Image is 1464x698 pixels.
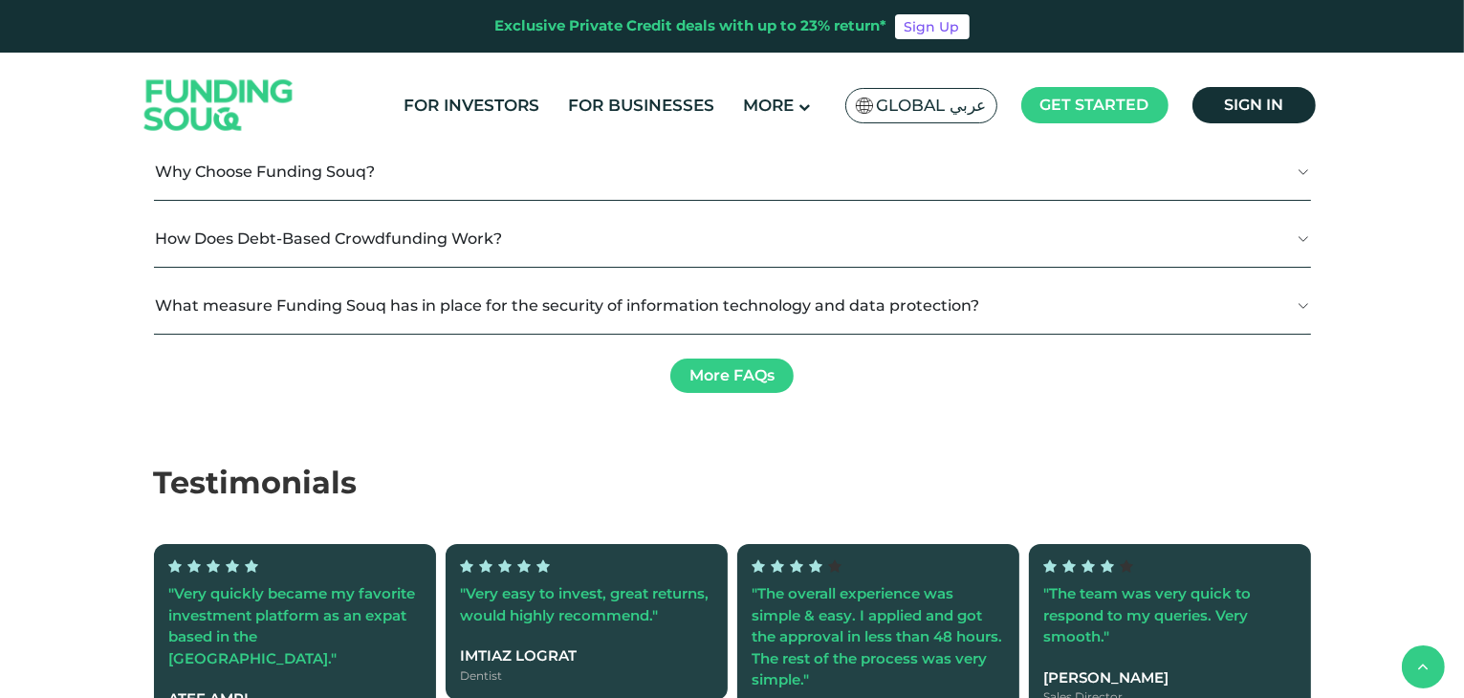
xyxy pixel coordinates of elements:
[125,57,313,154] img: Logo
[461,645,712,667] div: Imtiaz Lograt
[895,14,970,39] a: Sign Up
[670,359,794,393] a: More FAQs
[1044,584,1252,645] span: "The team was very quick to respond to my queries. Very smooth."
[154,143,1311,200] button: Why Choose Funding Souq?
[495,15,887,37] div: Exclusive Private Credit deals with up to 23% return*
[753,584,1003,688] span: "The overall experience was simple & easy. I applied and got the approval in less than 48 hours. ...
[856,98,873,114] img: SA Flag
[1044,666,1296,688] div: [PERSON_NAME]
[461,584,710,624] span: "Very easy to invest, great returns, would highly recommend."
[169,584,416,667] span: "Very quickly became my favorite investment platform as an expat based in the [GEOGRAPHIC_DATA]."
[1402,645,1445,688] button: back
[743,96,794,115] span: More
[877,95,987,117] span: Global عربي
[154,464,358,501] span: Testimonials
[563,90,719,121] a: For Businesses
[1224,96,1283,114] span: Sign in
[154,210,1311,267] button: How Does Debt-Based Crowdfunding Work?
[1040,96,1149,114] span: Get started
[154,277,1311,334] button: What measure Funding Souq has in place for the security of information technology and data protec...
[461,666,712,684] div: Dentist
[399,90,544,121] a: For Investors
[1192,87,1316,123] a: Sign in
